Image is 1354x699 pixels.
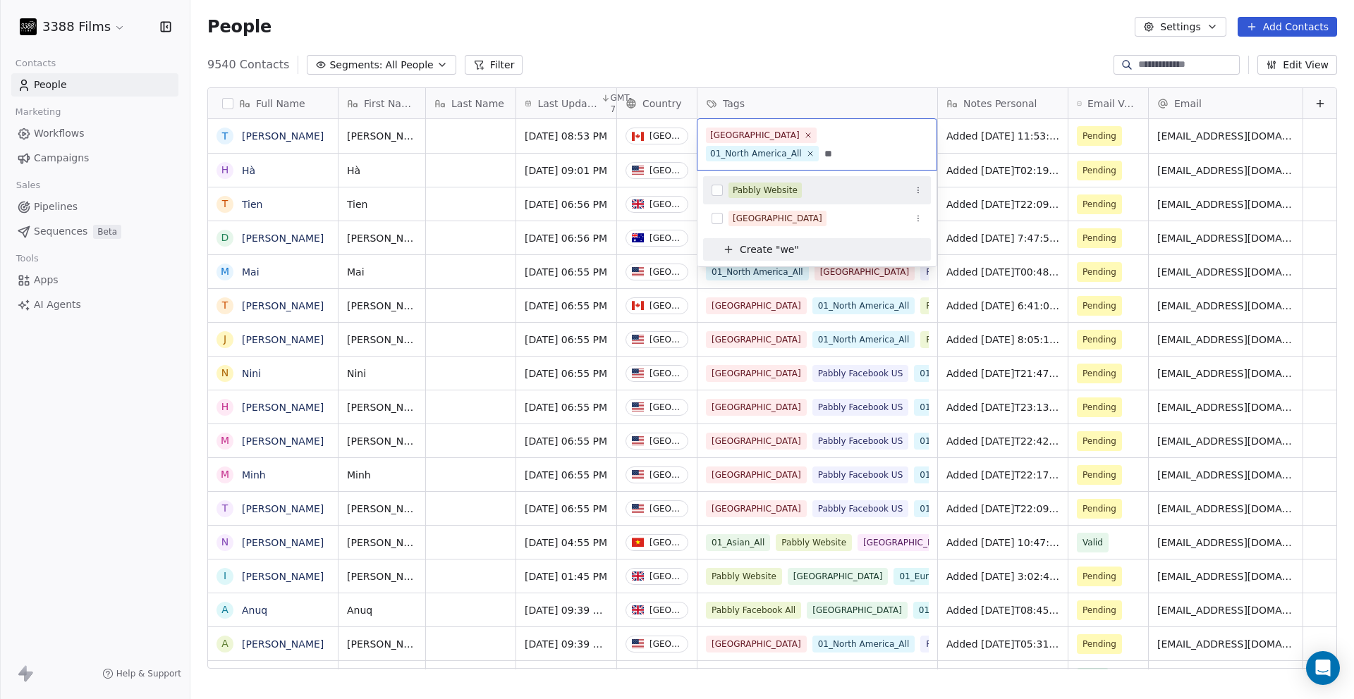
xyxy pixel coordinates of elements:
[710,147,802,160] div: 01_North America_All
[733,212,822,225] div: [GEOGRAPHIC_DATA]
[780,242,794,257] span: we
[795,242,799,257] span: "
[740,242,780,257] span: Create "
[712,238,922,261] button: Create "we"
[733,184,798,197] div: Pabbly Website
[710,129,800,142] div: [GEOGRAPHIC_DATA]
[703,176,931,261] div: Suggestions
